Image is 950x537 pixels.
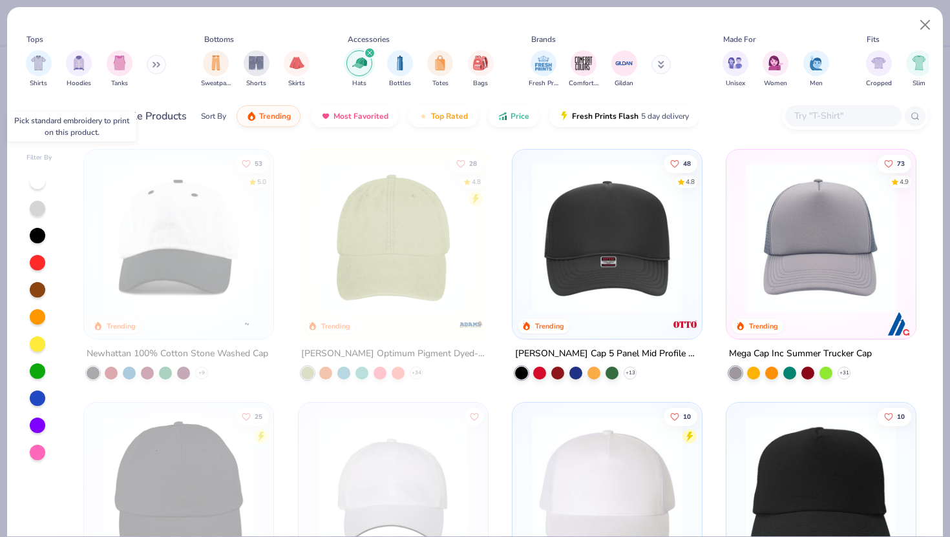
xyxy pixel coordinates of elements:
img: Men Image [809,56,823,70]
div: Fits [867,34,880,45]
div: filter for Gildan [611,50,637,88]
div: Sort By [201,110,226,122]
button: filter button [803,50,829,88]
button: Like [664,408,697,426]
div: Mega Cap Inc Summer Trucker Cap [729,346,872,362]
span: Shorts [246,79,266,88]
div: 4.8 [686,177,695,187]
span: Bottles [389,79,411,88]
span: Hoodies [67,79,91,88]
span: Comfort Colors [569,79,598,88]
span: Unisex [726,79,745,88]
button: filter button [611,50,637,88]
span: 48 [683,160,691,167]
button: Like [235,154,269,172]
div: filter for Cropped [866,50,892,88]
img: Shirts Image [31,56,46,70]
div: 4.9 [900,177,909,187]
img: 5bced5f3-53ea-498b-b5f0-228ec5730a9c [311,163,475,313]
div: filter for Hoodies [66,50,92,88]
span: Hats [352,79,366,88]
div: filter for Fresh Prints [529,50,558,88]
button: filter button [346,50,372,88]
input: Try "T-Shirt" [793,108,892,123]
img: Totes Image [433,56,447,70]
div: filter for Women [763,50,788,88]
span: Cropped [866,79,892,88]
img: Cropped Image [871,56,886,70]
div: Tops [26,34,43,45]
span: Bags [473,79,488,88]
button: filter button [723,50,748,88]
button: filter button [906,50,932,88]
div: [PERSON_NAME] Cap 5 Panel Mid Profile Mesh Back Trucker Hat [515,346,699,362]
span: Price [511,111,529,121]
img: 9e140c90-e119-4704-82d8-5c3fb2806cdf [739,163,903,313]
img: Comfort Colors Image [574,54,593,73]
button: filter button [107,50,132,88]
div: Filter By [26,153,52,163]
button: filter button [569,50,598,88]
button: filter button [529,50,558,88]
div: filter for Tanks [107,50,132,88]
div: filter for Hats [346,50,372,88]
img: most_fav.gif [321,111,331,121]
img: Women Image [768,56,783,70]
div: filter for Shorts [244,50,269,88]
img: 31d1171b-c302-40d8-a1fe-679e4cf1ca7b [525,163,689,313]
button: filter button [468,50,494,88]
span: Tanks [111,79,128,88]
img: Shorts Image [249,56,264,70]
div: filter for Skirts [284,50,310,88]
img: Otto Cap logo [672,311,698,337]
img: Unisex Image [728,56,743,70]
div: Accessories [348,34,390,45]
img: Mega Cap Inc logo [886,311,912,337]
button: Like [878,408,911,426]
span: + 9 [198,369,205,377]
div: filter for Men [803,50,829,88]
span: Fresh Prints [529,79,558,88]
img: Hats Image [352,56,367,70]
span: 53 [255,160,262,167]
div: filter for Comfort Colors [569,50,598,88]
div: Newhattan 100% Cotton Stone Washed Cap [87,346,268,362]
span: 25 [255,414,262,420]
img: bf295a75-023c-4fea-adc4-0d74622507d1 [689,163,852,313]
div: [PERSON_NAME] Optimum Pigment Dyed-Cap [301,346,485,362]
button: Top Rated [408,105,478,127]
div: filter for Sweatpants [201,50,231,88]
div: filter for Slim [906,50,932,88]
button: filter button [244,50,269,88]
div: Bottoms [204,34,234,45]
img: Hoodies Image [72,56,86,70]
img: d77f1ec2-bb90-48d6-8f7f-dc067ae8652d [97,163,260,313]
div: filter for Totes [427,50,453,88]
button: Like [664,154,697,172]
span: Gildan [615,79,633,88]
img: trending.gif [246,111,257,121]
button: Price [488,105,539,127]
button: Most Favorited [311,105,398,127]
button: filter button [201,50,231,88]
span: 10 [897,414,905,420]
span: Top Rated [431,111,468,121]
span: Most Favorited [333,111,388,121]
img: flash.gif [559,111,569,121]
div: filter for Unisex [723,50,748,88]
button: Like [235,408,269,426]
img: Adams logo [458,311,484,337]
button: filter button [66,50,92,88]
span: Shirts [30,79,47,88]
img: Slim Image [912,56,926,70]
div: filter for Bottles [387,50,413,88]
button: filter button [284,50,310,88]
img: Newhattan logo [244,311,270,337]
img: TopRated.gif [418,111,428,121]
img: Bottles Image [393,56,407,70]
button: Like [878,154,911,172]
button: Like [449,154,483,172]
button: filter button [387,50,413,88]
span: Sweatpants [201,79,231,88]
button: filter button [26,50,52,88]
